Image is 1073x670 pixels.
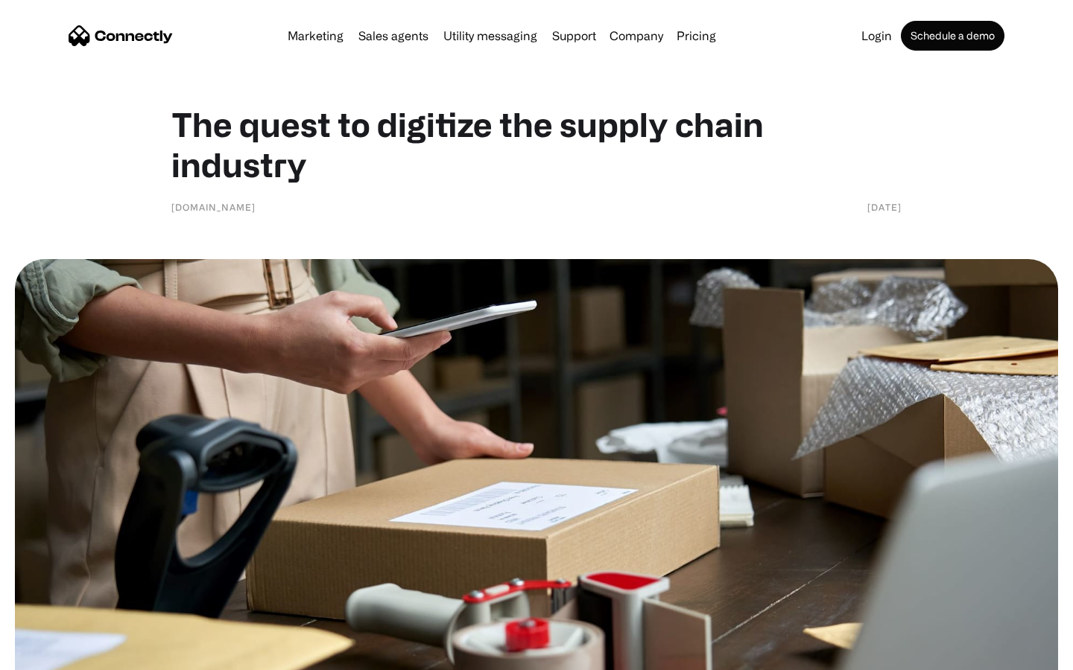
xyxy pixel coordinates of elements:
[352,30,434,42] a: Sales agents
[30,644,89,665] ul: Language list
[867,200,902,214] div: [DATE]
[171,104,902,185] h1: The quest to digitize the supply chain industry
[171,200,256,214] div: [DOMAIN_NAME]
[901,21,1004,51] a: Schedule a demo
[546,30,602,42] a: Support
[605,25,668,46] div: Company
[282,30,349,42] a: Marketing
[610,25,663,46] div: Company
[671,30,722,42] a: Pricing
[15,644,89,665] aside: Language selected: English
[855,30,898,42] a: Login
[437,30,543,42] a: Utility messaging
[69,25,173,47] a: home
